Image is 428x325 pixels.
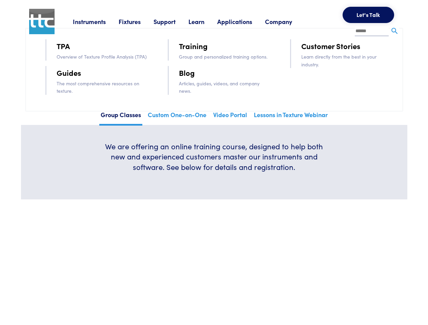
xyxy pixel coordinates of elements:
h6: We are offering an online training course, designed to help both new and experienced customers ma... [100,141,328,172]
img: ttc_logo_1x1_v1.0.png [29,9,55,34]
a: Blog [179,67,195,79]
a: Company [265,17,305,26]
a: Customer Stories [301,40,360,52]
a: Guides [57,67,81,79]
a: Lessons in Texture Webinar [252,109,329,124]
a: Applications [217,17,265,26]
a: Group Classes [99,109,142,126]
a: Training [179,40,208,52]
a: Support [154,17,188,26]
a: Video Portal [212,109,248,124]
a: Fixtures [119,17,154,26]
p: Overview of Texture Profile Analysis (TPA) [57,53,149,60]
p: Learn directly from the best in your industry. [301,53,393,68]
a: Instruments [73,17,119,26]
a: TPA [57,40,70,52]
p: Group and personalized training options. [179,53,271,60]
button: Let's Talk [343,7,394,23]
a: Learn [188,17,217,26]
p: The most comprehensive resources on texture. [57,80,149,95]
p: Articles, guides, videos, and company news. [179,80,271,95]
a: Custom One-on-One [146,109,208,124]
